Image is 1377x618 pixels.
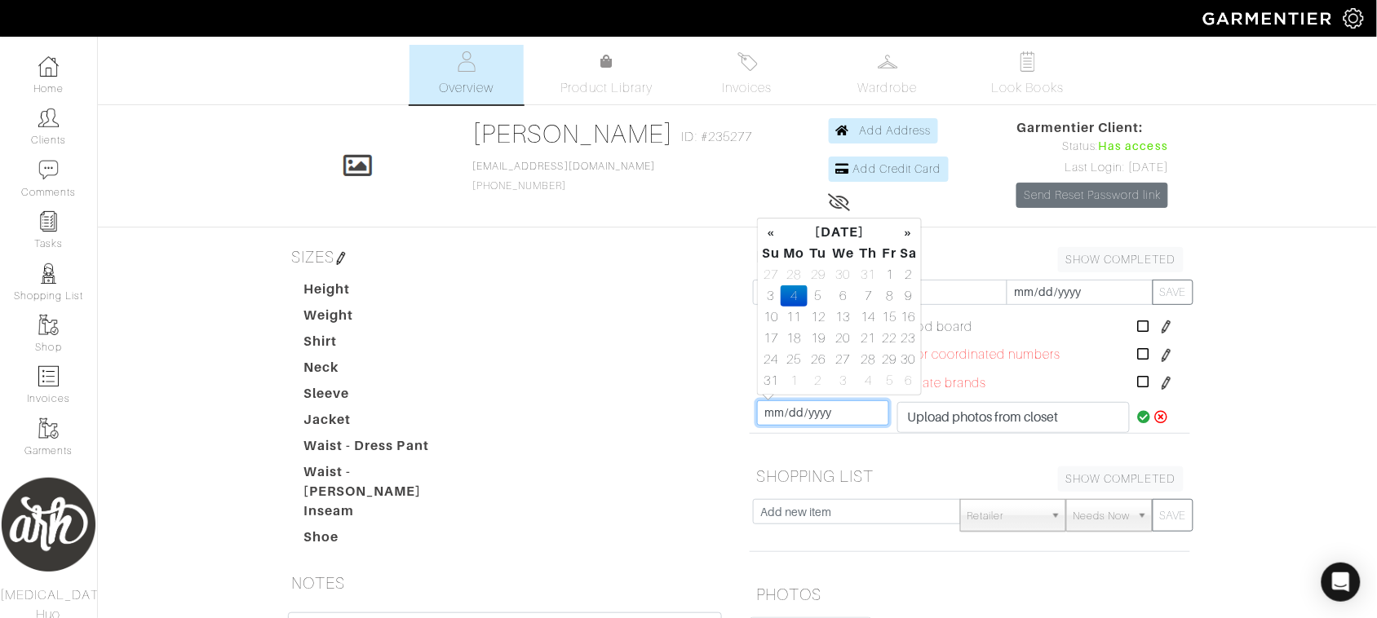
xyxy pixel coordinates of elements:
th: » [899,222,918,243]
a: Look Books [971,45,1085,104]
img: todo-9ac3debb85659649dc8f770b8b6100bb5dab4b48dedcbae339e5042a72dfd3cc.svg [1018,51,1038,72]
td: 11 [781,307,808,328]
th: [DATE] [781,222,899,243]
img: orders-27d20c2124de7fd6de4e0e44c1d41de31381a507db9b33961299e4e07d508b8c.svg [737,51,758,72]
td: 30 [899,349,918,370]
td: 4 [857,370,880,391]
span: Add Credit Card [853,162,941,175]
td: 31 [857,264,880,285]
td: 28 [781,264,808,285]
th: « [761,222,781,243]
dt: Waist - Dress Pant [291,436,477,462]
td: 7 [857,285,880,307]
button: SAVE [1153,499,1193,532]
h5: PHOTOS [750,578,1190,611]
td: 22 [880,328,899,349]
td: 12 [808,307,830,328]
h5: REMINDERS [750,241,1190,273]
a: Invoices [690,45,804,104]
td: 26 [808,349,830,370]
img: pen-cf24a1663064a2ec1b9c1bd2387e9de7a2fa800b781884d57f21acf72779bad2.png [334,252,348,265]
a: [PERSON_NAME] [472,119,674,148]
td: 3 [830,370,857,391]
td: 27 [761,264,781,285]
td: 10 [761,307,781,328]
dt: Waist - [PERSON_NAME] [291,462,477,501]
img: garmentier-logo-header-white-b43fb05a5012e4ada735d5af1a66efaba907eab6374d6393d1fbf88cb4ef424d.png [1195,4,1344,33]
th: Mo [781,243,808,264]
span: Invoices [722,78,772,98]
img: reminder-icon-8004d30b9f0a5d33ae49ab947aed9ed385cf756f9e5892f1edd6e32f2345188e.png [38,211,59,232]
td: 2 [899,264,918,285]
span: Add Address [860,124,932,137]
td: 6 [899,370,918,391]
td: 5 [808,285,830,307]
td: 4 [781,285,808,307]
dt: Jacket [291,410,477,436]
a: Wardrobe [830,45,945,104]
span: Needs Now [1074,500,1131,532]
h5: SHOPPING LIST [750,460,1190,492]
td: 15 [880,307,899,328]
td: 29 [808,264,830,285]
th: Tu [808,243,830,264]
div: Last Login: [DATE] [1016,159,1168,177]
td: 5 [880,370,899,391]
span: Garmentier Client: [1016,118,1168,138]
span: Retailer [967,500,1044,532]
input: Add new item... [753,280,1007,305]
td: 17 [761,328,781,349]
img: orders-icon-0abe47150d42831381b5fb84f609e132dff9fe21cb692f30cb5eec754e2cba89.png [38,366,59,386]
img: comment-icon-a0a6a9ef722e966f86d9cbdc48e553b5cf19dbc54f86b18d962a5391bc8f6eb6.png [38,160,59,180]
dt: Height [291,280,477,306]
th: Su [761,243,781,264]
th: Fr [880,243,899,264]
td: 31 [761,370,781,391]
a: Add Address [829,118,939,143]
img: clients-icon-6bae9207a08558b7cb47a8932f037763ab4055f8c8b6bfacd5dc20c3e0201464.png [38,108,59,128]
td: 25 [781,349,808,370]
img: dashboard-icon-dbcd8f5a0b271acd01030246c82b418ddd0df26cd7fceb0bd07c9910d44c42f6.png [38,56,59,77]
img: pen-cf24a1663064a2ec1b9c1bd2387e9de7a2fa800b781884d57f21acf72779bad2.png [1160,320,1173,333]
dt: Neck [291,358,477,384]
a: Send Reset Password link [1016,183,1168,208]
td: 6 [830,285,857,307]
span: Look Books [992,78,1065,98]
th: Th [857,243,880,264]
span: color coordinated numbers [897,345,1061,364]
div: Status: [1016,138,1168,156]
a: [EMAIL_ADDRESS][DOMAIN_NAME] [472,161,655,172]
img: pen-cf24a1663064a2ec1b9c1bd2387e9de7a2fa800b781884d57f21acf72779bad2.png [1160,377,1173,390]
span: Has access [1099,138,1169,156]
a: Overview [410,45,524,104]
dt: Sleeve [291,384,477,410]
img: basicinfo-40fd8af6dae0f16599ec9e87c0ef1c0a1fdea2edbe929e3d69a839185d80c458.svg [457,51,477,72]
dt: Weight [291,306,477,332]
td: 2 [808,370,830,391]
td: 1 [880,264,899,285]
td: 20 [830,328,857,349]
span: ID: #235277 [682,127,753,147]
td: 14 [857,307,880,328]
td: 23 [899,328,918,349]
a: SHOW COMPLETED [1058,466,1184,492]
img: wardrobe-487a4870c1b7c33e795ec22d11cfc2ed9d08956e64fb3008fe2437562e282088.svg [878,51,898,72]
span: Update brands [897,373,987,393]
dt: Shoe [291,528,477,554]
h5: SIZES [285,241,725,273]
span: Wardrobe [858,78,917,98]
td: 3 [761,285,781,307]
td: 21 [857,328,880,349]
td: 30 [830,264,857,285]
td: 13 [830,307,857,328]
span: Mood board [897,317,973,337]
a: Product Library [550,52,664,98]
dt: Shirt [291,332,477,358]
input: Add new item [753,499,961,524]
td: 16 [899,307,918,328]
td: 28 [857,349,880,370]
td: 29 [880,349,899,370]
span: Product Library [561,78,653,98]
th: Sa [899,243,918,264]
td: 8 [880,285,899,307]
